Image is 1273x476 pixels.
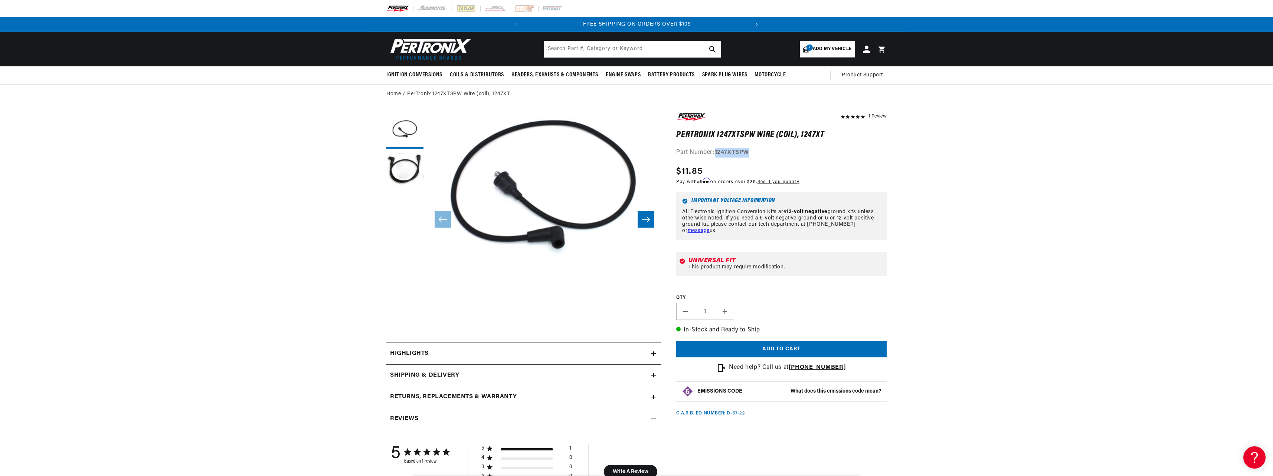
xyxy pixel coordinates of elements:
[702,71,747,79] span: Spark Plug Wires
[386,112,661,328] media-gallery: Gallery Viewer
[749,17,764,32] button: Translation missing: en.sections.announcements.next_announcement
[404,459,449,464] div: Based on 1 review
[676,295,887,301] label: QTY
[509,17,524,32] button: Translation missing: en.sections.announcements.previous_announcement
[386,112,423,149] button: Load image 1 in gallery view
[481,464,572,473] div: 3 star by 0 reviews
[481,464,485,470] div: 3
[481,445,485,452] div: 5
[386,365,661,386] summary: Shipping & Delivery
[481,454,572,464] div: 4 star by 0 reviews
[755,71,786,79] span: Motorcycle
[386,408,661,430] summary: Reviews
[704,41,721,57] button: search button
[386,71,442,79] span: Ignition Conversions
[569,454,572,464] div: 0
[386,386,661,408] summary: Returns, Replacements & Warranty
[544,41,721,57] input: Search Part #, Category or Keyword
[435,211,451,228] button: Slide left
[368,17,905,32] slideshow-component: Translation missing: en.sections.announcements.announcement_bar
[386,90,401,98] a: Home
[391,444,400,464] div: 5
[583,22,691,27] span: FREE SHIPPING ON ORDERS OVER $109
[390,371,459,380] h2: Shipping & Delivery
[800,41,855,57] a: 1Add my vehicle
[757,180,799,184] a: See if you qualify - Learn more about Affirm Financing (opens in modal)
[842,71,883,79] span: Product Support
[698,66,751,84] summary: Spark Plug Wires
[729,363,846,373] p: Need help? Call us at
[676,341,887,358] button: Add to cart
[524,20,750,29] div: Announcement
[602,66,644,84] summary: Engine Swaps
[682,209,881,234] p: All Electronic Ignition Conversion Kits are ground kits unless otherwise noted. If you need a 6-v...
[789,364,846,370] a: [PHONE_NUMBER]
[676,165,703,178] span: $11.85
[697,388,881,395] button: EMISSIONS CODEWhat does this emissions code mean?
[390,414,418,424] h2: Reviews
[386,152,423,189] button: Load image 2 in gallery view
[569,445,571,454] div: 1
[791,389,881,394] strong: What does this emissions code mean?
[481,454,485,461] div: 4
[606,71,641,79] span: Engine Swaps
[511,71,598,79] span: Headers, Exhausts & Components
[648,71,695,79] span: Battery Products
[569,464,572,473] div: 0
[407,90,510,98] a: PerTronix 1247XTSPW Wire (coil), 1247XT
[682,198,881,204] h6: Important Voltage Information
[806,44,813,51] span: 1
[813,46,851,53] span: Add my vehicle
[450,71,504,79] span: Coils & Distributors
[508,66,602,84] summary: Headers, Exhausts & Components
[676,148,887,158] div: Part Number:
[390,349,429,358] h2: Highlights
[688,264,884,270] div: This product may require modification.
[386,36,472,62] img: Pertronix
[638,211,654,228] button: Slide right
[446,66,508,84] summary: Coils & Distributors
[868,112,887,120] div: 1 Review
[386,90,887,98] nav: breadcrumbs
[676,131,887,139] h1: PerTronix 1247XTSPW Wire (coil), 1247XT
[524,20,750,29] div: 2 of 2
[688,228,710,234] a: message
[676,410,745,417] p: C.A.R.B. EO Number: D-57-22
[697,389,742,394] strong: EMISSIONS CODE
[390,392,517,402] h2: Returns, Replacements & Warranty
[715,149,749,155] strong: 1247XTSPW
[688,258,884,264] div: Universal Fit
[676,178,799,185] p: Pay with on orders over $35.
[682,386,694,397] img: Emissions code
[697,178,710,184] span: Affirm
[644,66,698,84] summary: Battery Products
[676,325,887,335] p: In-Stock and Ready to Ship
[386,343,661,364] summary: Highlights
[386,66,446,84] summary: Ignition Conversions
[842,66,887,84] summary: Product Support
[786,209,828,215] strong: 12-volt negative
[481,445,572,454] div: 5 star by 1 reviews
[751,66,789,84] summary: Motorcycle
